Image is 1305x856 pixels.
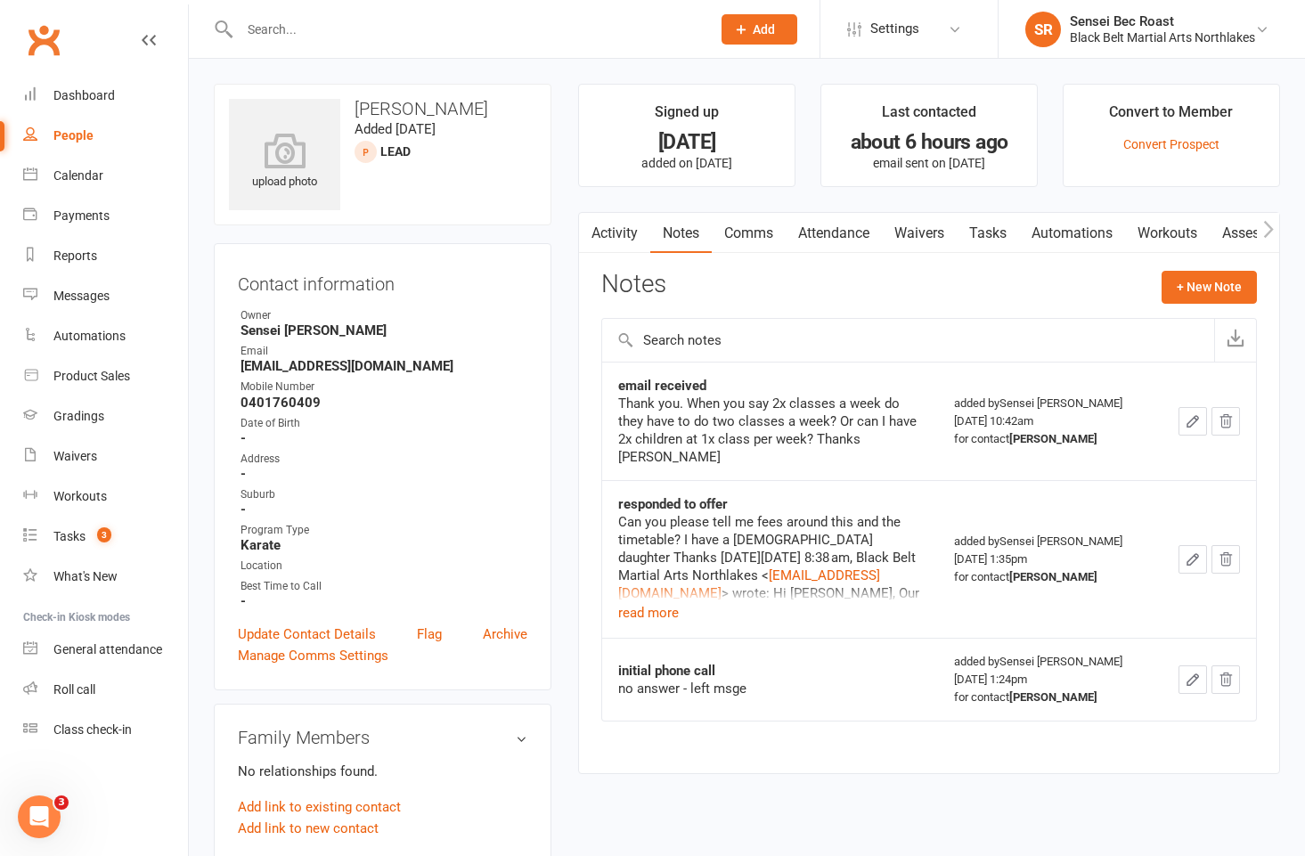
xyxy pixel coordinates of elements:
div: Best Time to Call [241,578,527,595]
input: Search notes [602,319,1214,362]
a: People [23,116,188,156]
div: Can you please tell me fees around this and the timetable? I have a [DEMOGRAPHIC_DATA] daughter T... [618,513,922,780]
a: Messages [23,276,188,316]
div: Reports [53,249,97,263]
div: General attendance [53,642,162,656]
div: added by Sensei [PERSON_NAME] [DATE] 1:24pm [954,653,1146,706]
div: added by Sensei [PERSON_NAME] [DATE] 10:42am [954,395,1146,448]
span: 3 [54,795,69,810]
a: Reports [23,236,188,276]
a: Dashboard [23,76,188,116]
a: Manage Comms Settings [238,645,388,666]
strong: [PERSON_NAME] [1009,432,1097,445]
strong: 0401760409 [241,395,527,411]
a: Waivers [882,213,957,254]
div: Address [241,451,527,468]
div: Last contacted [882,101,976,133]
iframe: Intercom live chat [18,795,61,838]
div: Email [241,343,527,360]
div: Workouts [53,489,107,503]
div: Gradings [53,409,104,423]
button: Add [722,14,797,45]
div: Payments [53,208,110,223]
div: Owner [241,307,527,324]
button: read more [618,602,679,624]
div: What's New [53,569,118,583]
div: Suburb [241,486,527,503]
a: Calendar [23,156,188,196]
a: General attendance kiosk mode [23,630,188,670]
a: Notes [650,213,712,254]
div: Mobile Number [241,379,527,395]
a: Class kiosk mode [23,710,188,750]
a: What's New [23,557,188,597]
p: added on [DATE] [595,156,779,170]
strong: Sensei [PERSON_NAME] [241,322,527,338]
strong: - [241,466,527,482]
h3: Contact information [238,267,527,294]
a: Clubworx [21,18,66,62]
a: Archive [483,624,527,645]
a: Product Sales [23,356,188,396]
span: Settings [870,9,919,49]
div: Class check-in [53,722,132,737]
div: for contact [954,568,1146,586]
strong: [EMAIL_ADDRESS][DOMAIN_NAME] [241,358,527,374]
div: for contact [954,430,1146,448]
span: Add [753,22,775,37]
div: Thank you. When you say 2x classes a week do they have to do two classes a week? Or can I have 2x... [618,395,922,466]
time: Added [DATE] [355,121,436,137]
div: Messages [53,289,110,303]
div: Automations [53,329,126,343]
a: Update Contact Details [238,624,376,645]
strong: initial phone call [618,663,715,679]
a: Workouts [23,477,188,517]
div: Dashboard [53,88,115,102]
strong: [PERSON_NAME] [1009,570,1097,583]
div: Product Sales [53,369,130,383]
strong: [PERSON_NAME] [1009,690,1097,704]
a: Convert Prospect [1123,137,1219,151]
strong: email received [618,378,706,394]
div: Roll call [53,682,95,697]
strong: responded to offer [618,496,728,512]
h3: Family Members [238,728,527,747]
input: Search... [234,17,698,42]
div: Convert to Member [1109,101,1233,133]
a: Waivers [23,436,188,477]
p: email sent on [DATE] [837,156,1021,170]
div: for contact [954,689,1146,706]
div: Waivers [53,449,97,463]
div: about 6 hours ago [837,133,1021,151]
strong: - [241,593,527,609]
a: Flag [417,624,442,645]
a: Automations [1019,213,1125,254]
a: Tasks [957,213,1019,254]
button: + New Note [1162,271,1257,303]
div: [DATE] [595,133,779,151]
p: No relationships found. [238,761,527,782]
div: Date of Birth [241,415,527,432]
a: Payments [23,196,188,236]
a: Attendance [786,213,882,254]
a: Gradings [23,396,188,436]
span: 3 [97,527,111,542]
a: Tasks 3 [23,517,188,557]
strong: Karate [241,537,527,553]
h3: [PERSON_NAME] [229,99,536,118]
div: Sensei Bec Roast [1070,13,1255,29]
a: Roll call [23,670,188,710]
a: Comms [712,213,786,254]
div: added by Sensei [PERSON_NAME] [DATE] 1:35pm [954,533,1146,586]
div: People [53,128,94,143]
a: Add link to existing contact [238,796,401,818]
a: Activity [579,213,650,254]
div: Black Belt Martial Arts Northlakes [1070,29,1255,45]
div: Calendar [53,168,103,183]
span: Lead [380,144,411,159]
h3: Notes [601,271,666,303]
strong: - [241,501,527,518]
div: no answer - left msge [618,680,922,697]
a: Add link to new contact [238,818,379,839]
div: Location [241,558,527,575]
